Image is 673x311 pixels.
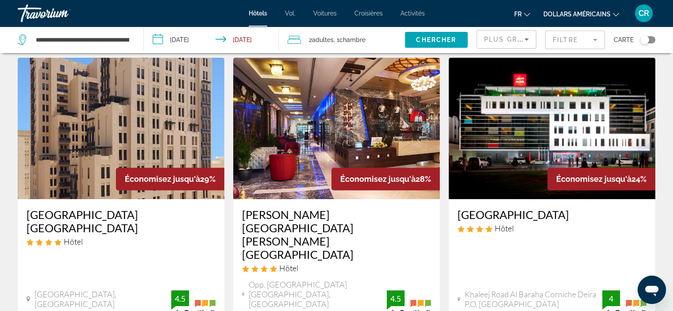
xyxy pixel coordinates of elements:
span: Économisez jusqu'à [556,174,631,184]
span: Khaleej Road Al Baraha Corniche Deira P.O. [GEOGRAPHIC_DATA] [465,289,602,309]
button: Filter [545,30,605,50]
div: 24% [547,168,655,190]
span: Économisez jusqu'à [125,174,200,184]
font: fr [514,11,522,18]
div: 4 star Hotel [27,237,215,246]
div: 4 star Hotel [458,223,646,233]
button: Check-in date: Sep 5, 2026 Check-out date: Sep 12, 2026 [144,27,279,53]
img: Hotel image [233,58,440,199]
span: , 1 [334,34,365,46]
button: Changer de devise [543,8,619,20]
img: Hotel image [449,58,655,199]
button: Menu utilisateur [632,4,655,23]
a: [PERSON_NAME][GEOGRAPHIC_DATA] [PERSON_NAME][GEOGRAPHIC_DATA] [242,208,431,261]
button: Travelers: 2 adults, 0 children [279,27,405,53]
div: 4.5 [171,293,189,304]
span: 2 [309,34,334,46]
button: Changer de langue [514,8,530,20]
a: Croisières [354,10,383,17]
div: 28% [331,168,440,190]
span: Hôtel [279,263,298,273]
button: Chercher [405,32,468,48]
div: 4 star Hotel [242,263,431,273]
a: [GEOGRAPHIC_DATA] [GEOGRAPHIC_DATA] [27,208,215,234]
iframe: Bouton de lancement de la fenêtre de messagerie [638,276,666,304]
span: Économisez jusqu'à [340,174,415,184]
span: Carte [614,34,634,46]
a: Voitures [313,10,337,17]
span: Hôtel [64,237,83,246]
span: Plus grandes économies [484,36,590,43]
button: Toggle map [634,36,655,44]
a: Travorium [18,2,106,25]
mat-select: Sort by [484,34,529,45]
a: [GEOGRAPHIC_DATA] [458,208,646,221]
font: dollars américains [543,11,611,18]
font: CR [638,8,649,18]
div: 4.5 [387,293,404,304]
a: Vol. [285,10,296,17]
div: 29% [116,168,224,190]
span: Chercher [416,36,456,43]
a: Activités [400,10,425,17]
span: Chambre [339,36,365,43]
img: Hotel image [18,58,224,199]
span: Adultes [312,36,334,43]
span: Opp. [GEOGRAPHIC_DATA] [GEOGRAPHIC_DATA], [GEOGRAPHIC_DATA] [249,280,387,309]
span: [GEOGRAPHIC_DATA], [GEOGRAPHIC_DATA] [35,289,171,309]
span: Hôtel [495,223,514,233]
a: Hôtels [249,10,267,17]
div: 4 [602,293,620,304]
